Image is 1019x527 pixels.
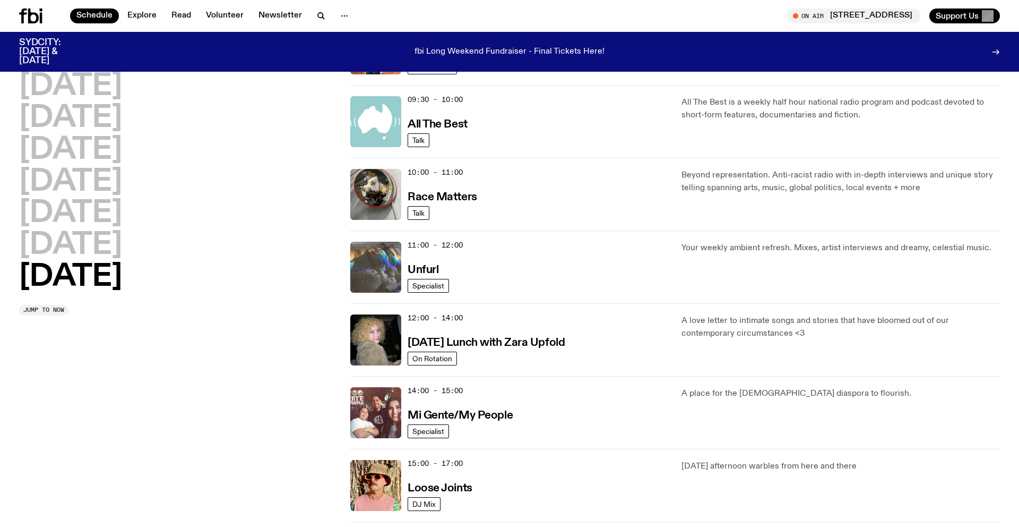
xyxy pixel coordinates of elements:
[681,387,1000,400] p: A place for the [DEMOGRAPHIC_DATA] diaspora to flourish.
[350,460,401,511] img: Tyson stands in front of a paperbark tree wearing orange sunglasses, a suede bucket hat and a pin...
[681,242,1000,254] p: Your weekly ambient refresh. Mixes, artist interviews and dreamy, celestial music.
[70,8,119,23] a: Schedule
[19,231,122,260] button: [DATE]
[252,8,308,23] a: Newsletter
[19,72,122,101] button: [DATE]
[408,262,438,276] a: Unfurl
[408,240,463,250] span: 11:00 - 12:00
[19,167,122,197] button: [DATE]
[936,11,979,21] span: Support Us
[350,169,401,220] img: A photo of the Race Matters team taken in a rear view or "blindside" mirror. A bunch of people of...
[681,314,1000,340] p: A love letter to intimate songs and stories that have bloomed out of our contemporary circumstanc...
[19,104,122,133] button: [DATE]
[23,307,64,313] span: Jump to now
[408,335,565,348] a: [DATE] Lunch with Zara Upfold
[408,95,463,105] span: 09:30 - 10:00
[19,135,122,165] button: [DATE]
[408,386,463,396] span: 14:00 - 15:00
[408,279,449,293] a: Specialist
[408,119,468,130] h3: All The Best
[165,8,197,23] a: Read
[412,137,425,144] span: Talk
[929,8,1000,23] button: Support Us
[681,169,1000,194] p: Beyond representation. Anti-racist radio with in-depth interviews and unique story telling spanni...
[408,192,477,203] h3: Race Matters
[408,190,477,203] a: Race Matters
[412,209,425,217] span: Talk
[414,47,605,57] p: fbi Long Weekend Fundraiser - Final Tickets Here!
[681,460,1000,473] p: [DATE] afternoon warbles from here and there
[408,497,441,511] a: DJ Mix
[19,305,68,316] button: Jump to now
[412,282,444,290] span: Specialist
[408,206,429,220] a: Talk
[408,117,468,130] a: All The Best
[350,242,401,293] img: A piece of fabric is pierced by sewing pins with different coloured heads, a rainbow light is cas...
[408,408,513,421] a: Mi Gente/My People
[408,313,463,323] span: 12:00 - 14:00
[408,458,463,469] span: 15:00 - 17:00
[408,410,513,421] h3: Mi Gente/My People
[408,424,449,438] a: Specialist
[788,8,921,23] button: On Air[STREET_ADDRESS]
[408,167,463,177] span: 10:00 - 11:00
[200,8,250,23] a: Volunteer
[121,8,163,23] a: Explore
[412,355,452,363] span: On Rotation
[412,428,444,436] span: Specialist
[408,481,472,494] a: Loose Joints
[408,133,429,147] a: Talk
[412,500,436,508] span: DJ Mix
[408,265,438,276] h3: Unfurl
[19,38,87,65] h3: SYDCITY: [DATE] & [DATE]
[19,199,122,228] button: [DATE]
[350,314,401,365] img: A digital camera photo of Zara looking to her right at the camera, smiling. She is wearing a ligh...
[408,337,565,348] h3: [DATE] Lunch with Zara Upfold
[681,96,1000,122] p: All The Best is a weekly half hour national radio program and podcast devoted to short-form featu...
[19,262,122,292] button: [DATE]
[408,352,457,365] a: On Rotation
[408,483,472,494] h3: Loose Joints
